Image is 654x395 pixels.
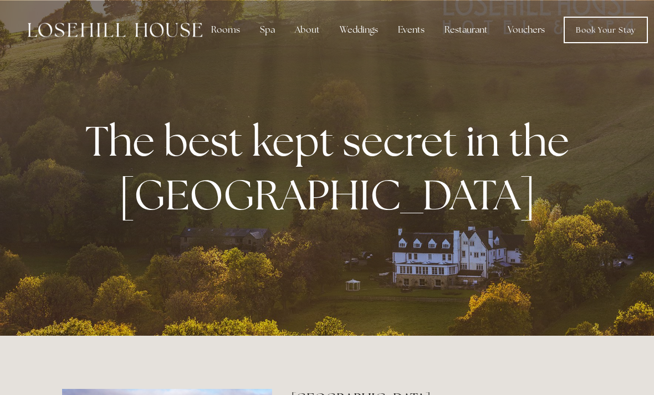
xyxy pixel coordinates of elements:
[28,23,202,37] img: Losehill House
[331,19,387,41] div: Weddings
[202,19,249,41] div: Rooms
[389,19,433,41] div: Events
[286,19,329,41] div: About
[85,114,578,222] strong: The best kept secret in the [GEOGRAPHIC_DATA]
[499,19,554,41] a: Vouchers
[251,19,284,41] div: Spa
[564,17,648,43] a: Book Your Stay
[436,19,497,41] div: Restaurant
